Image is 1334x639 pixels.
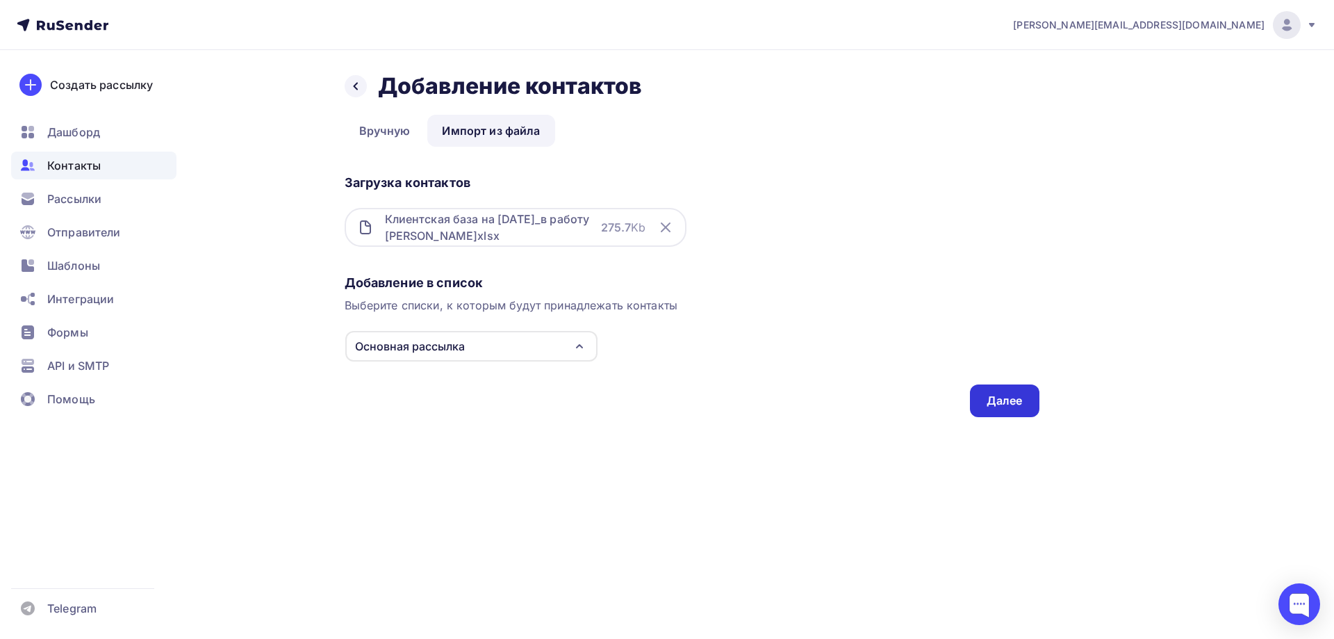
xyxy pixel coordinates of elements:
div: Добавление в список [345,275,1039,291]
a: Отправители [11,218,176,246]
span: Telegram [47,600,97,617]
button: Основная рассылка [345,330,598,362]
a: [PERSON_NAME][EMAIL_ADDRESS][DOMAIN_NAME] [1013,11,1317,39]
span: Помощь [47,391,95,407]
div: Создать рассылку [50,76,153,93]
a: Импорт из файла [427,115,554,147]
div: Основная рассылка [355,338,465,355]
h2: Добавление контактов [378,72,643,100]
span: Шаблоны [47,257,100,274]
span: Рассылки [47,191,101,207]
a: Контакты [11,152,176,179]
div: Загрузка контактов [345,175,1039,191]
a: Формы [11,318,176,346]
div: Далее [987,393,1023,409]
span: Отправители [47,224,121,241]
strong: 275.7 [601,220,632,234]
a: Вручную [345,115,425,147]
div: Клиентская база на [DATE]_в работу [PERSON_NAME]xlsx [385,211,601,244]
span: Интеграции [47,291,114,307]
a: Рассылки [11,185,176,213]
span: Контакты [47,157,101,174]
span: API и SMTP [47,357,109,374]
span: [PERSON_NAME][EMAIL_ADDRESS][DOMAIN_NAME] [1013,18,1265,32]
a: Шаблоны [11,252,176,280]
span: Формы [47,324,88,341]
div: Kb [601,219,646,236]
span: Дашборд [47,124,100,140]
div: Выберите списки, к которым будут принадлежать контакты [345,297,1039,314]
a: Дашборд [11,118,176,146]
